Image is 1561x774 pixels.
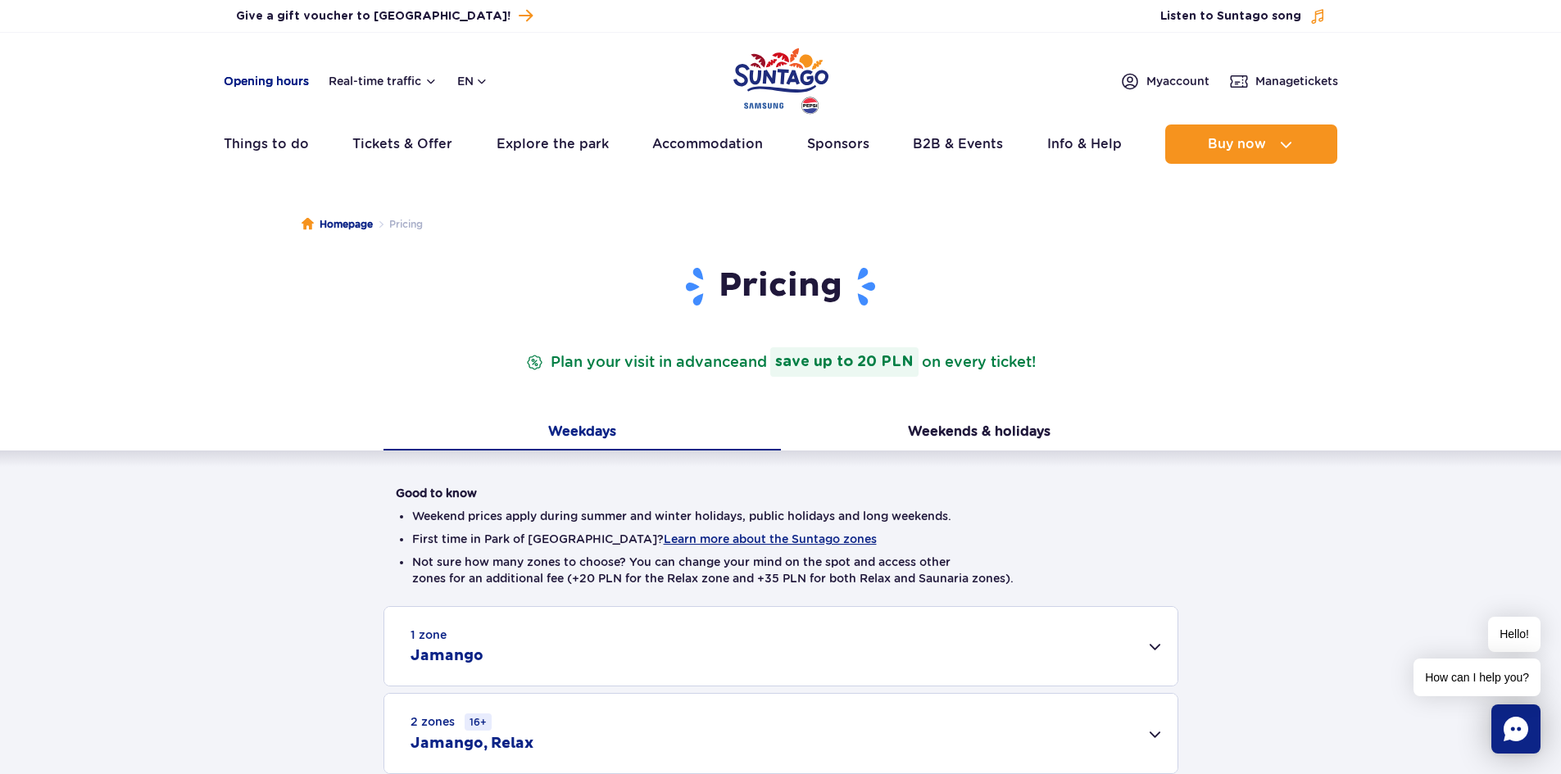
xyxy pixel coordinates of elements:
small: 16+ [465,713,492,731]
li: First time in Park of [GEOGRAPHIC_DATA]? [412,531,1150,547]
strong: save up to 20 PLN [770,347,919,377]
li: Weekend prices apply during summer and winter holidays, public holidays and long weekends. [412,508,1150,524]
h2: Jamango, Relax [411,734,533,754]
span: Hello! [1488,617,1541,652]
p: Plan your visit in advance on every ticket! [523,347,1039,377]
a: Managetickets [1229,71,1338,91]
a: Opening hours [224,73,309,89]
a: Tickets & Offer [352,124,452,164]
span: Buy now [1208,137,1266,152]
button: Weekends & holidays [781,416,1178,450]
span: Listen to Suntago song [1160,8,1301,25]
span: My account [1146,73,1209,89]
a: Info & Help [1047,124,1122,164]
h2: Jamango [411,646,483,666]
small: 2 zones [411,713,492,731]
small: 1 zone [411,627,447,643]
span: How can I help you? [1414,659,1541,696]
li: Not sure how many zones to choose? You can change your mind on the spot and access other zones fo... [412,554,1150,586]
a: Park of Poland [733,41,828,116]
a: Explore the park [497,124,609,164]
a: Myaccount [1120,71,1209,91]
a: Things to do [224,124,309,164]
button: Weekdays [383,416,781,450]
a: Give a gift voucher to [GEOGRAPHIC_DATA]! [236,5,533,27]
button: Listen to Suntago song [1160,8,1326,25]
div: Chat [1491,704,1541,754]
a: Accommodation [652,124,763,164]
a: Sponsors [807,124,869,164]
strong: Good to know [396,487,477,500]
a: Homepage [302,216,373,233]
a: B2B & Events [913,124,1003,164]
li: Pricing [373,216,423,233]
span: Manage tickets [1255,73,1338,89]
button: en [457,73,488,89]
h1: Pricing [396,265,1166,308]
button: Buy now [1165,124,1337,164]
button: Learn more about the Suntago zones [664,532,877,545]
button: Real-time traffic [329,75,438,88]
span: Give a gift voucher to [GEOGRAPHIC_DATA]! [236,8,511,25]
